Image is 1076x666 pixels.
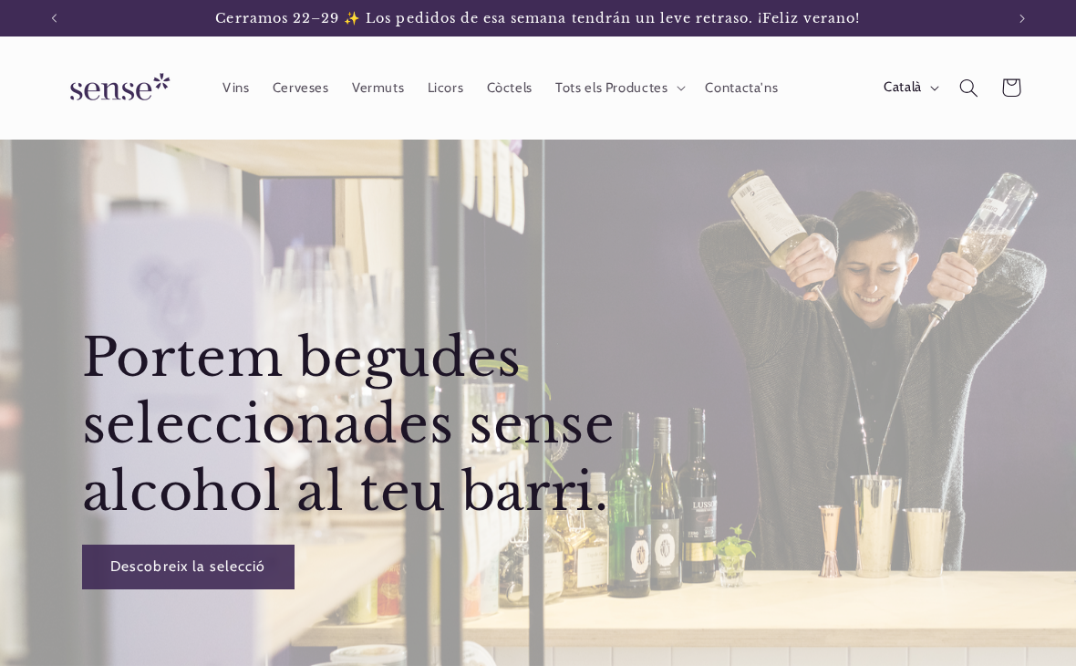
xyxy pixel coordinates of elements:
summary: Tots els Productes [544,68,694,108]
a: Contacta'ns [694,68,790,108]
a: Licors [416,68,475,108]
a: Còctels [475,68,544,108]
a: Sense [41,55,192,121]
span: Tots els Productes [555,79,667,97]
h2: Portem begudes seleccionades sense alcohol al teu barri. [81,324,666,526]
span: Còctels [487,79,533,97]
a: Vins [211,68,261,108]
span: Català [884,78,922,98]
img: Sense [48,62,185,114]
span: Cerramos 22–29 ✨ Los pedidos de esa semana tendrán un leve retraso. ¡Feliz verano! [215,10,860,26]
span: Vermuts [352,79,404,97]
span: Vins [222,79,250,97]
span: Contacta'ns [705,79,778,97]
a: Cerveses [261,68,340,108]
summary: Cerca [947,67,989,109]
span: Licors [428,79,464,97]
span: Cerveses [273,79,329,97]
a: Vermuts [340,68,416,108]
a: Descobreix la selecció [81,545,294,589]
button: Català [873,69,948,106]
